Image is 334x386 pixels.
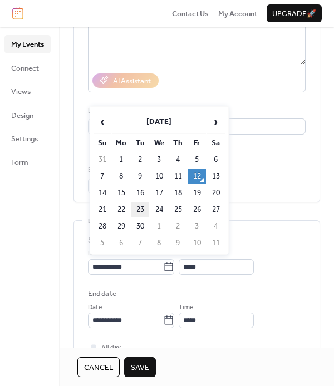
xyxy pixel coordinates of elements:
[94,202,111,217] td: 21
[208,111,224,133] span: ›
[112,110,206,134] th: [DATE]
[4,35,51,53] a: My Events
[112,135,130,151] th: Mo
[94,235,111,251] td: 5
[112,235,130,251] td: 6
[188,235,206,251] td: 10
[169,185,187,201] td: 18
[272,8,316,19] span: Upgrade 🚀
[112,152,130,167] td: 1
[188,202,206,217] td: 26
[88,165,170,176] div: Event color
[169,219,187,234] td: 2
[4,106,51,124] a: Design
[150,235,168,251] td: 8
[11,86,31,97] span: Views
[88,216,135,227] span: Date and time
[4,82,51,100] a: Views
[124,357,156,377] button: Save
[94,135,111,151] th: Su
[207,185,225,201] td: 20
[84,362,113,373] span: Cancel
[112,219,130,234] td: 29
[150,135,168,151] th: We
[131,362,149,373] span: Save
[169,169,187,184] td: 11
[94,152,111,167] td: 31
[218,8,257,19] a: My Account
[11,110,33,121] span: Design
[169,202,187,217] td: 25
[150,152,168,167] td: 3
[267,4,322,22] button: Upgrade🚀
[188,152,206,167] td: 5
[11,157,28,168] span: Form
[112,185,130,201] td: 15
[88,248,102,259] span: Date
[11,133,38,145] span: Settings
[94,169,111,184] td: 7
[12,7,23,19] img: logo
[4,59,51,77] a: Connect
[101,342,121,353] span: All day
[207,202,225,217] td: 27
[150,202,168,217] td: 24
[172,8,209,19] a: Contact Us
[94,185,111,201] td: 14
[4,130,51,147] a: Settings
[150,219,168,234] td: 1
[169,135,187,151] th: Th
[112,169,130,184] td: 8
[150,185,168,201] td: 17
[150,169,168,184] td: 10
[131,202,149,217] td: 23
[207,235,225,251] td: 11
[94,219,111,234] td: 28
[179,302,193,313] span: Time
[207,169,225,184] td: 13
[131,219,149,234] td: 30
[188,135,206,151] th: Fr
[88,106,303,117] div: Location
[11,63,39,74] span: Connect
[188,185,206,201] td: 19
[131,152,149,167] td: 2
[207,135,225,151] th: Sa
[169,152,187,167] td: 4
[94,111,111,133] span: ‹
[207,219,225,234] td: 4
[88,288,116,299] div: End date
[131,235,149,251] td: 7
[188,219,206,234] td: 3
[131,135,149,151] th: Tu
[112,202,130,217] td: 22
[11,39,44,50] span: My Events
[188,169,206,184] td: 12
[131,185,149,201] td: 16
[131,169,149,184] td: 9
[169,235,187,251] td: 9
[4,153,51,171] a: Form
[88,302,102,313] span: Date
[77,357,120,377] button: Cancel
[207,152,225,167] td: 6
[88,235,121,246] div: Start date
